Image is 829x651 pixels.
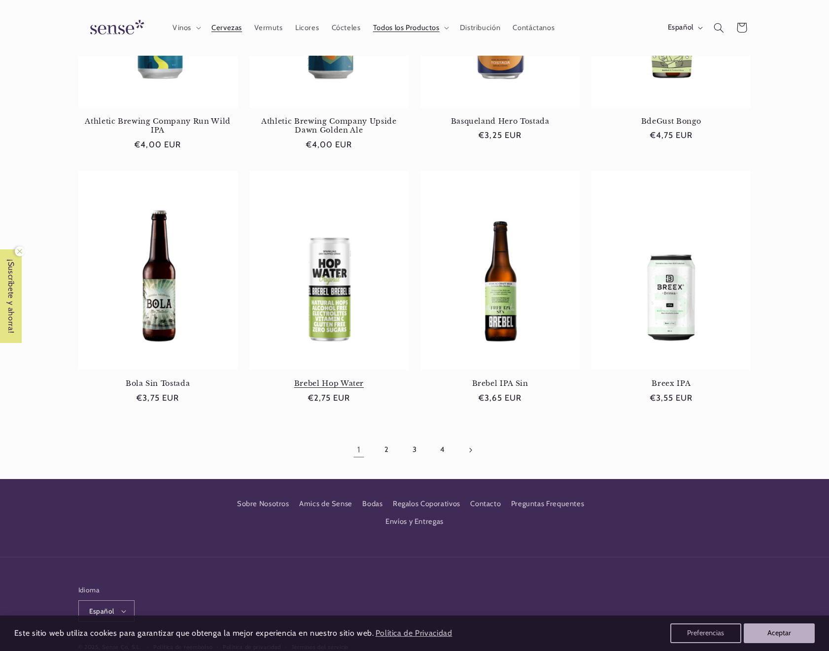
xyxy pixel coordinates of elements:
span: Licores [295,23,319,33]
a: Contáctanos [507,17,561,38]
a: Brebel IPA Sin [420,379,580,388]
a: Página 4 [431,439,454,461]
a: Política de Privacidad (opens in a new tab) [374,625,453,642]
a: Bodas [362,495,382,513]
span: Español [89,606,114,616]
button: Aceptar [744,623,815,643]
button: Preferencias [670,623,741,643]
summary: Vinos [166,17,205,38]
a: Envíos y Entregas [385,513,444,531]
h2: Idioma [78,585,135,595]
a: Amics de Sense [299,495,352,513]
a: Cervezas [205,17,248,38]
a: Preguntas Frequentes [511,495,585,513]
a: Brebel Hop Water [249,379,409,388]
a: Contacto [470,495,501,513]
a: Basqueland Hero Tostada [420,117,580,126]
a: Regalos Coporativos [393,495,460,513]
a: BdeGust Bongo [591,117,751,126]
a: Página siguiente [459,439,482,461]
span: Cervezas [211,23,242,33]
a: Athletic Brewing Company Upside Dawn Golden Ale [249,117,409,135]
a: Sense [74,10,156,46]
span: Vinos [173,23,191,33]
a: Página 1 [347,439,370,461]
span: Distribución [460,23,501,33]
nav: Paginación [78,439,751,461]
a: Breex IPA [591,379,751,388]
summary: Búsqueda [707,16,730,39]
summary: Todos los Productos [367,17,453,38]
a: Sobre Nosotros [237,498,289,513]
a: Athletic Brewing Company Run Wild IPA [78,117,238,135]
img: Sense [78,14,152,42]
span: Español [668,23,693,34]
a: Cócteles [325,17,367,38]
span: Todos los Productos [373,23,440,33]
span: Contáctanos [513,23,554,33]
button: Español [78,600,135,622]
span: Este sitio web utiliza cookies para garantizar que obtenga la mejor experiencia en nuestro sitio ... [14,628,374,638]
a: Vermuts [248,17,289,38]
a: Página 2 [375,439,398,461]
span: ¡Suscríbete y ahorra! [1,249,21,343]
span: Vermuts [254,23,282,33]
a: Bola Sin Tostada [78,379,238,388]
button: Español [661,18,707,37]
a: Licores [289,17,325,38]
span: Cócteles [332,23,361,33]
a: Página 3 [403,439,426,461]
a: Distribución [453,17,507,38]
